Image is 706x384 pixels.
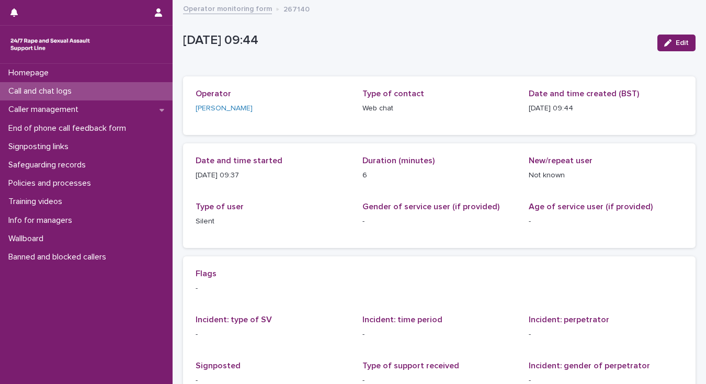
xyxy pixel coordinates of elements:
[362,202,499,211] span: Gender of service user (if provided)
[4,86,80,96] p: Call and chat logs
[4,123,134,133] p: End of phone call feedback form
[529,315,609,324] span: Incident: perpetrator
[196,315,272,324] span: Incident: type of SV
[196,202,244,211] span: Type of user
[362,103,517,114] p: Web chat
[529,362,650,370] span: Incident: gender of perpetrator
[529,329,683,340] p: -
[362,170,517,181] p: 6
[362,329,517,340] p: -
[529,216,683,227] p: -
[183,33,649,48] p: [DATE] 09:44
[529,89,639,98] span: Date and time created (BST)
[4,178,99,188] p: Policies and processes
[183,2,272,14] a: Operator monitoring form
[196,329,350,340] p: -
[362,156,435,165] span: Duration (minutes)
[657,35,696,51] button: Edit
[196,362,241,370] span: Signposted
[4,216,81,225] p: Info for managers
[676,39,689,47] span: Edit
[196,170,350,181] p: [DATE] 09:37
[362,315,442,324] span: Incident: time period
[196,89,231,98] span: Operator
[362,216,517,227] p: -
[196,103,253,114] a: [PERSON_NAME]
[529,156,593,165] span: New/repeat user
[4,234,52,244] p: Wallboard
[529,202,653,211] span: Age of service user (if provided)
[362,89,424,98] span: Type of contact
[196,269,217,278] span: Flags
[4,105,87,115] p: Caller management
[4,160,94,170] p: Safeguarding records
[4,197,71,207] p: Training videos
[362,362,459,370] span: Type of support received
[529,103,683,114] p: [DATE] 09:44
[196,283,683,294] p: -
[4,142,77,152] p: Signposting links
[8,34,92,55] img: rhQMoQhaT3yELyF149Cw
[4,252,115,262] p: Banned and blocked callers
[196,156,282,165] span: Date and time started
[529,170,683,181] p: Not known
[283,3,310,14] p: 267140
[4,68,57,78] p: Homepage
[196,216,350,227] p: Silent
